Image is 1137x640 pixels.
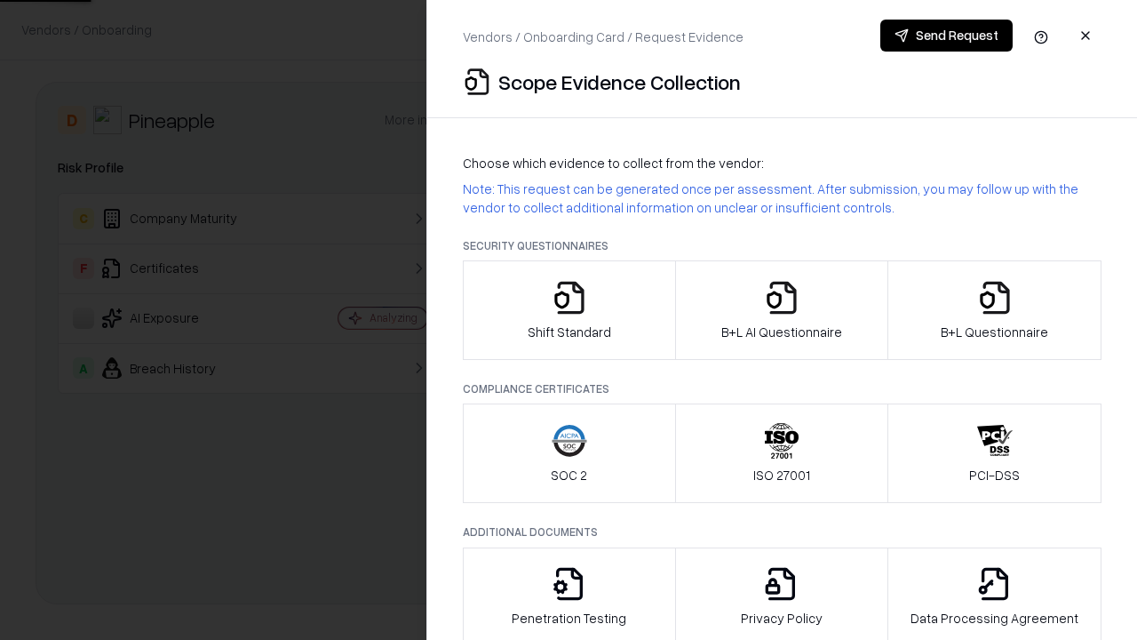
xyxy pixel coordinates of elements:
p: Additional Documents [463,524,1101,540]
button: Shift Standard [463,260,676,360]
p: Vendors / Onboarding Card / Request Evidence [463,28,743,46]
button: B+L Questionnaire [887,260,1101,360]
p: Note: This request can be generated once per assessment. After submission, you may follow up with... [463,180,1101,217]
p: Security Questionnaires [463,238,1101,253]
p: Penetration Testing [512,609,626,628]
p: B+L AI Questionnaire [721,323,842,341]
p: B+L Questionnaire [941,323,1048,341]
button: Send Request [880,20,1013,52]
p: Privacy Policy [741,609,823,628]
p: SOC 2 [551,466,587,484]
button: PCI-DSS [887,404,1101,503]
p: PCI-DSS [969,466,1020,484]
p: ISO 27001 [753,466,810,484]
p: Scope Evidence Collection [498,68,741,96]
button: B+L AI Questionnaire [675,260,889,360]
p: Shift Standard [528,323,611,341]
p: Choose which evidence to collect from the vendor: [463,154,1101,172]
button: SOC 2 [463,404,676,503]
button: ISO 27001 [675,404,889,503]
p: Data Processing Agreement [910,609,1078,628]
p: Compliance Certificates [463,381,1101,396]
